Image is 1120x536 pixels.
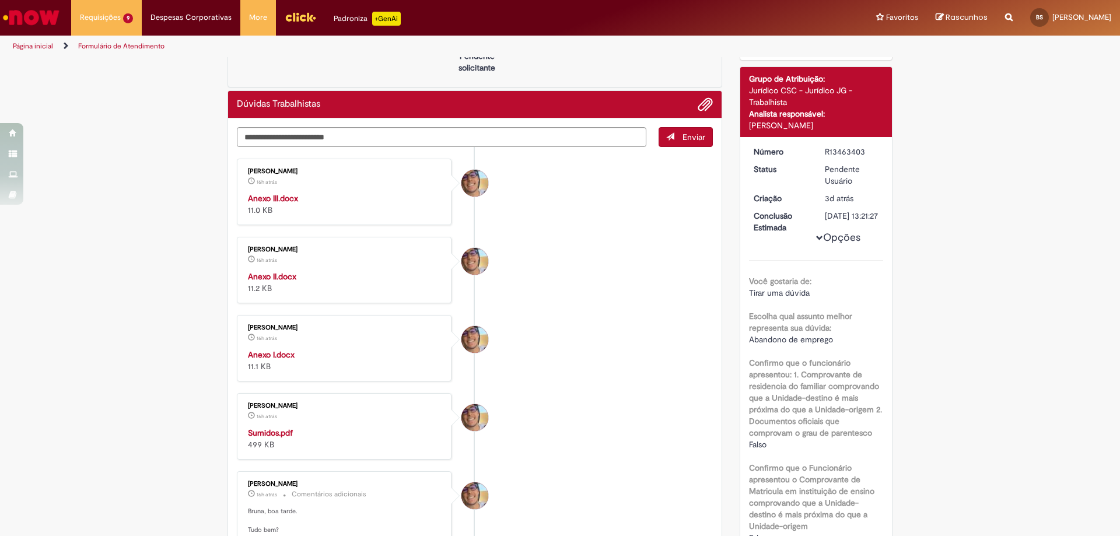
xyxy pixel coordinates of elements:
ul: Trilhas de página [9,36,738,57]
dt: Criação [745,192,817,204]
div: Pedro Henrique De Oliveira Alves [461,482,488,509]
a: Formulário de Atendimento [78,41,164,51]
span: 3d atrás [825,193,853,204]
div: R13463403 [825,146,879,157]
time: 31/08/2025 17:27:37 [257,413,277,420]
span: 9 [123,13,133,23]
div: [PERSON_NAME] [248,481,442,488]
div: 499 KB [248,427,442,450]
button: Adicionar anexos [698,97,713,112]
textarea: Digite sua mensagem aqui... [237,127,646,147]
a: Rascunhos [936,12,988,23]
div: Padroniza [334,12,401,26]
h2: Dúvidas Trabalhistas Histórico de tíquete [237,99,320,110]
span: 16h atrás [257,257,277,264]
b: Você gostaria de: [749,276,811,286]
div: Pedro Henrique De Oliveira Alves [461,248,488,275]
div: Grupo de Atribuição: [749,73,884,85]
div: Analista responsável: [749,108,884,120]
span: 16h atrás [257,491,277,498]
div: [DATE] 13:21:27 [825,210,879,222]
b: Escolha qual assunto melhor representa sua dúvida: [749,311,852,333]
time: 31/08/2025 17:28:02 [257,178,277,185]
span: Abandono de emprego [749,334,833,345]
div: Jurídico CSC - Jurídico JG - Trabalhista [749,85,884,108]
time: 31/08/2025 17:27:17 [257,491,277,498]
span: Favoritos [886,12,918,23]
span: Tirar uma dúvida [749,288,810,298]
div: 11.2 KB [248,271,442,294]
span: Requisições [80,12,121,23]
small: Comentários adicionais [292,489,366,499]
div: Pedro Henrique De Oliveira Alves [461,326,488,353]
span: 16h atrás [257,413,277,420]
time: 29/08/2025 16:21:23 [825,193,853,204]
b: Confirmo que o funcionário apresentou: 1. Comprovante de residencia do familiar comprovando que a... [749,358,882,438]
time: 31/08/2025 17:28:01 [257,257,277,264]
div: 11.1 KB [248,349,442,372]
b: Confirmo que o Funcionário apresentou o Comprovante de Matricula em instituição de ensino comprov... [749,463,874,531]
dt: Número [745,146,817,157]
a: Anexo I.docx [248,349,295,360]
a: Anexo III.docx [248,193,298,204]
button: Enviar [659,127,713,147]
span: BS [1036,13,1043,21]
div: 29/08/2025 16:21:23 [825,192,879,204]
span: Falso [749,439,766,450]
div: [PERSON_NAME] [248,324,442,331]
div: [PERSON_NAME] [749,120,884,131]
dt: Conclusão Estimada [745,210,817,233]
a: Página inicial [13,41,53,51]
div: [PERSON_NAME] [248,168,442,175]
dt: Status [745,163,817,175]
span: [PERSON_NAME] [1052,12,1111,22]
span: Despesas Corporativas [150,12,232,23]
a: Anexo II.docx [248,271,296,282]
span: Rascunhos [946,12,988,23]
div: Pedro Henrique De Oliveira Alves [461,404,488,431]
div: [PERSON_NAME] [248,246,442,253]
img: ServiceNow [1,6,61,29]
div: Pendente Usuário [825,163,879,187]
span: 16h atrás [257,178,277,185]
img: click_logo_yellow_360x200.png [285,8,316,26]
div: [PERSON_NAME] [248,402,442,409]
div: Pedro Henrique De Oliveira Alves [461,170,488,197]
a: Sumidos.pdf [248,428,293,438]
span: Enviar [682,132,705,142]
span: More [249,12,267,23]
p: +GenAi [372,12,401,26]
p: Pendente solicitante [449,50,505,73]
span: 16h atrás [257,335,277,342]
div: 11.0 KB [248,192,442,216]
